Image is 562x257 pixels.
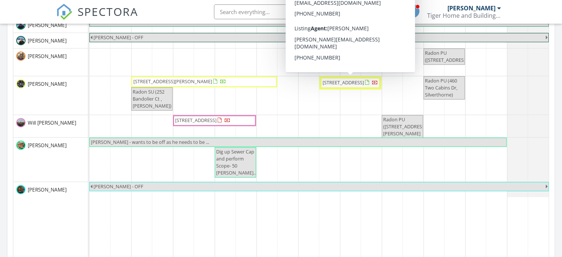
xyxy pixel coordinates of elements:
span: [STREET_ADDRESS][PERSON_NAME] [133,78,212,85]
span: [PERSON_NAME] - OFF [93,34,143,41]
span: [PERSON_NAME] [26,37,68,44]
span: [PERSON_NAME] [26,53,68,60]
a: SPECTORA [56,10,138,26]
div: [PERSON_NAME] [447,4,495,12]
img: The Best Home Inspection Software - Spectora [56,4,72,20]
img: picture.jpg [16,79,25,88]
span: Radon SU (252 Bandolier Ct , [PERSON_NAME]) [133,88,171,109]
span: [PERSON_NAME] - wants to be off as he needs to be ... [91,139,209,145]
span: Will [PERSON_NAME] [26,119,78,126]
span: Dig up Sewer Cap and perform Scope- 50 [PERSON_NAME]... [216,148,257,176]
span: Radon PU ([STREET_ADDRESS]) [425,50,469,63]
input: Search everything... [214,4,362,19]
span: Radon PU (460 Two Cabins Dr, Silverthorne) [425,77,457,98]
span: [PERSON_NAME] [26,186,68,193]
span: [PERSON_NAME] - OFF [93,183,143,190]
span: [PERSON_NAME] [26,142,68,149]
img: thumbnail.jpg [16,51,25,61]
img: mike_2.jpg [16,141,25,150]
span: [STREET_ADDRESS] [323,79,364,86]
span: Radon PU ([STREET_ADDRESS][PERSON_NAME][PERSON_NAME]) [383,116,426,144]
span: [PERSON_NAME] [26,80,68,88]
span: SPECTORA [78,4,138,19]
img: img_0489.jpg [16,36,25,45]
span: [PERSON_NAME] [26,21,68,29]
img: head_shot.jpg [16,185,25,194]
img: dscn5554.jpg [16,20,25,30]
div: Tiger Home and Building Inspections [427,12,501,19]
span: [STREET_ADDRESS] [175,117,217,124]
img: will.jpg [16,118,25,127]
